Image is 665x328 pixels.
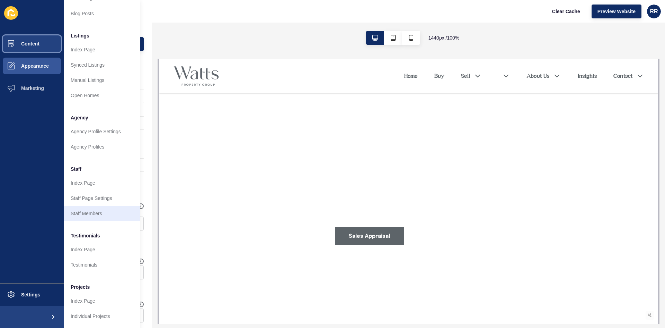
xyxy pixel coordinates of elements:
[71,32,89,39] span: Listings
[176,168,245,186] a: Sales Appraisal
[428,34,460,41] span: 1440 px / 100 %
[302,13,311,22] a: Sell
[64,139,140,154] a: Agency Profiles
[64,6,140,21] a: Blog Posts
[454,13,473,22] a: Contact
[64,88,140,103] a: Open Homes
[71,232,100,239] span: Testimonials
[64,257,140,272] a: Testimonials
[367,13,390,22] a: About Us
[64,57,140,73] a: Synced Listings
[592,5,641,18] button: Preview Website
[64,206,140,221] a: Staff Members
[14,7,60,28] img: Watts Property Group
[64,191,140,206] a: Staff Page Settings
[3,230,496,261] div: Scroll
[546,5,586,18] button: Clear Cache
[64,175,140,191] a: Index Page
[64,124,140,139] a: Agency Profile Settings
[250,168,323,186] a: View properties
[64,42,140,57] a: Index Page
[64,309,140,324] a: Individual Projects
[418,13,437,22] a: Insights
[245,13,259,22] a: Home
[275,13,285,22] a: Buy
[64,293,140,309] a: Index Page
[71,166,81,173] span: Staff
[71,284,90,291] span: Projects
[552,8,580,15] span: Clear Cache
[64,73,140,88] a: Manual Listings
[71,114,88,121] span: Agency
[64,242,140,257] a: Index Page
[597,8,636,15] span: Preview Website
[650,8,658,15] span: RR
